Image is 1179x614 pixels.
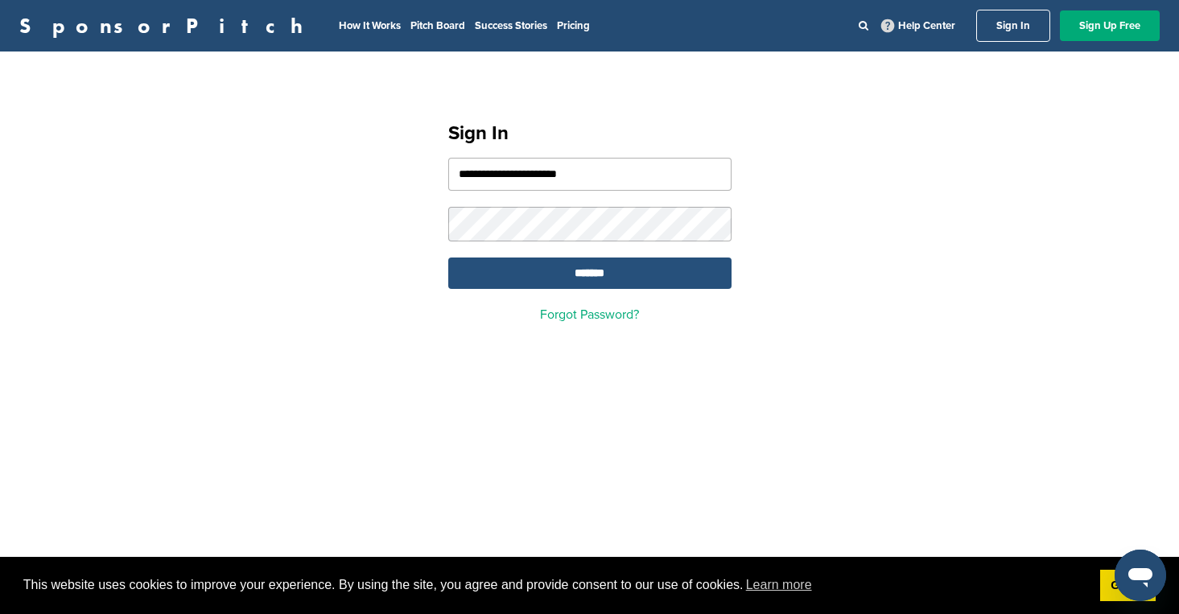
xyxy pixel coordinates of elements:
[540,307,639,323] a: Forgot Password?
[410,19,465,32] a: Pitch Board
[1100,570,1156,602] a: dismiss cookie message
[19,15,313,36] a: SponsorPitch
[744,573,814,597] a: learn more about cookies
[878,16,958,35] a: Help Center
[976,10,1050,42] a: Sign In
[475,19,547,32] a: Success Stories
[23,573,1087,597] span: This website uses cookies to improve your experience. By using the site, you agree and provide co...
[448,119,732,148] h1: Sign In
[1115,550,1166,601] iframe: Button to launch messaging window
[557,19,590,32] a: Pricing
[339,19,401,32] a: How It Works
[1060,10,1160,41] a: Sign Up Free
